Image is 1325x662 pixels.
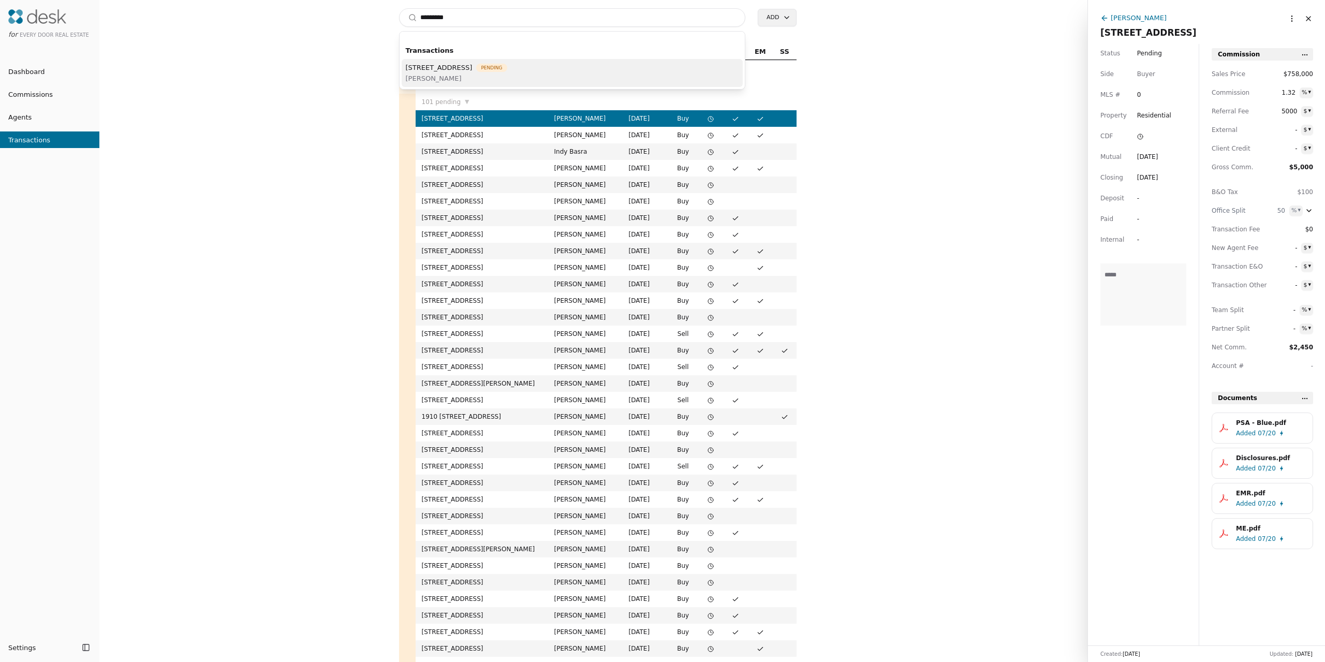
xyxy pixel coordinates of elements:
td: [STREET_ADDRESS] [416,160,548,176]
td: [PERSON_NAME] [548,160,623,176]
div: EMR.pdf [1236,488,1305,498]
td: Buy [668,160,699,176]
td: [STREET_ADDRESS][PERSON_NAME] [416,375,548,392]
td: [DATE] [623,607,668,624]
td: Buy [668,292,699,309]
div: Buyer [1137,69,1155,79]
td: [PERSON_NAME] [548,193,623,210]
td: Buy [668,176,699,193]
td: [DATE] [623,392,668,408]
td: [PERSON_NAME] [548,607,623,624]
td: [DATE] [623,524,668,541]
span: - [1278,261,1297,272]
span: - [1278,280,1297,290]
td: [PERSON_NAME] [548,541,623,557]
button: Add [758,9,796,26]
span: Account # [1212,361,1258,371]
td: [PERSON_NAME] [548,292,623,309]
span: 07/20 [1258,463,1276,474]
span: 5000 [1278,106,1297,116]
span: 07/20 [1258,534,1276,544]
td: [STREET_ADDRESS] [416,524,548,541]
td: [STREET_ADDRESS] [416,243,548,259]
div: Created: [1100,650,1140,658]
td: [STREET_ADDRESS] [416,607,548,624]
span: Every Door Real Estate [20,32,89,38]
td: Sell [668,326,699,342]
span: $2,450 [1289,344,1313,351]
button: % [1300,87,1313,98]
td: [STREET_ADDRESS] [416,259,548,276]
td: [STREET_ADDRESS] [416,276,548,292]
td: [DATE] [623,425,668,442]
td: [DATE] [623,193,668,210]
td: [STREET_ADDRESS] [416,110,548,127]
span: Paid [1100,214,1113,224]
td: Sell [668,392,699,408]
span: Sales Price [1212,69,1258,79]
td: [DATE] [623,508,668,524]
span: Residential [1137,110,1171,121]
td: [STREET_ADDRESS] [416,309,548,326]
td: [DATE] [623,408,668,425]
td: Buy [668,442,699,458]
button: $ [1301,125,1313,135]
td: [PERSON_NAME] [548,491,623,508]
td: [STREET_ADDRESS] [416,475,548,491]
span: $5,000 [1289,164,1313,171]
td: Buy [668,591,699,607]
td: [PERSON_NAME] [548,624,623,640]
td: [PERSON_NAME] [548,176,623,193]
span: [STREET_ADDRESS] [406,62,473,73]
td: Buy [668,259,699,276]
span: Client Credit [1212,143,1258,154]
span: Settings [8,642,36,653]
td: [STREET_ADDRESS] [416,442,548,458]
span: 50 [1267,205,1285,216]
span: ▼ [465,97,469,107]
button: $ [1301,261,1313,272]
td: [PERSON_NAME] [548,408,623,425]
span: Mutual [1100,152,1122,162]
td: [PERSON_NAME] [548,326,623,342]
td: [STREET_ADDRESS] [416,491,548,508]
span: 07/20 [1258,428,1276,438]
span: [STREET_ADDRESS] [1100,27,1197,38]
span: $100 [1297,188,1313,196]
span: Partner Split [1212,323,1258,334]
td: [DATE] [623,326,668,342]
div: Office Split [1212,205,1258,216]
button: $ [1301,106,1313,116]
td: Buy [668,276,699,292]
span: for [8,31,18,38]
td: Buy [668,110,699,127]
span: EM [755,46,766,57]
td: [PERSON_NAME] [548,557,623,574]
span: - [1277,323,1295,334]
span: [DATE] [1295,651,1313,657]
td: [STREET_ADDRESS] [416,574,548,591]
span: 101 pending [422,97,461,107]
td: [STREET_ADDRESS] [416,591,548,607]
div: ▾ [1308,243,1311,252]
div: ▾ [1298,205,1301,215]
span: Property [1100,110,1127,121]
td: [PERSON_NAME] [548,425,623,442]
td: Buy [668,210,699,226]
span: - [1278,243,1297,253]
td: [STREET_ADDRESS] [416,292,548,309]
td: Buy [668,524,699,541]
div: [PERSON_NAME] [1111,12,1167,23]
span: Transaction Other [1212,280,1258,290]
span: [PERSON_NAME] [406,73,507,84]
span: Internal [1100,234,1124,245]
td: Buy [668,243,699,259]
div: ▾ [1308,143,1311,153]
td: [DATE] [623,127,668,143]
td: Buy [668,127,699,143]
td: Buy [668,541,699,557]
td: [PERSON_NAME] [548,392,623,408]
div: Suggestions [400,40,745,89]
td: [STREET_ADDRESS] [416,176,548,193]
div: - [1137,193,1156,203]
